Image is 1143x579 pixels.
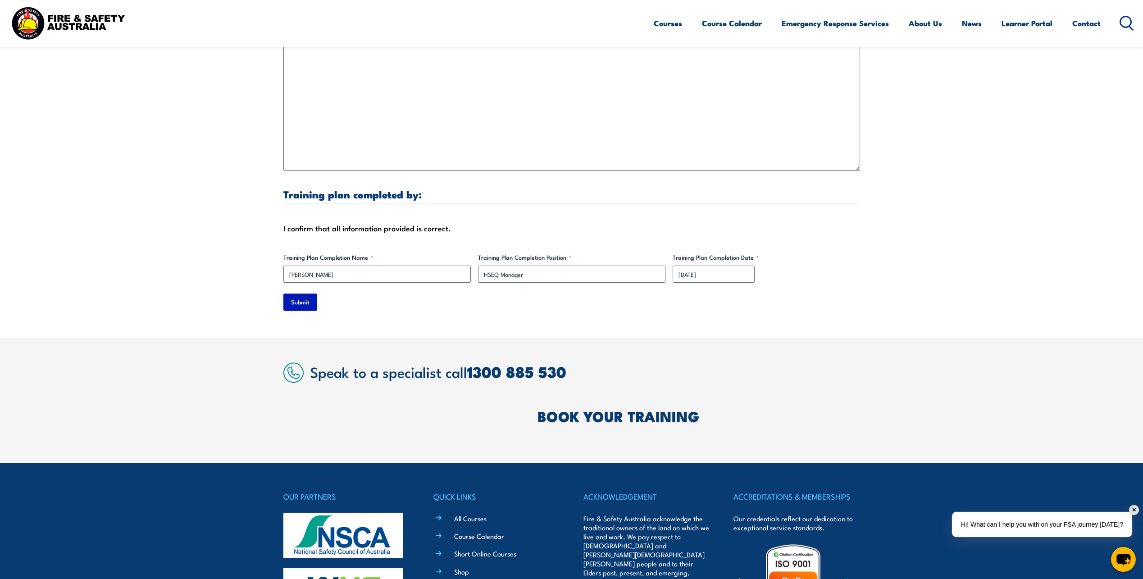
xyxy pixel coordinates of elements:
[733,514,860,532] p: Our credentials reflect our dedication to exceptional service standards.
[283,189,860,199] h3: Training plan completed by:
[654,11,682,35] a: Courses
[673,253,860,262] label: Training Plan Completion Date
[583,514,710,577] p: Fire & Safety Australia acknowledge the traditional owners of the land on which we live and work....
[909,11,942,35] a: About Us
[537,409,860,422] h2: BOOK YOUR TRAINING
[454,531,504,541] a: Course Calendar
[283,294,317,311] input: Submit
[1111,547,1136,572] button: chat-button
[702,11,762,35] a: Course Calendar
[310,363,860,380] h2: Speak to a specialist call
[283,253,471,262] label: Training Plan Completion Name
[454,549,516,558] a: Short Online Courses
[952,512,1132,537] div: Hi! What can I help you with on your FSA journey [DATE]?
[1002,11,1052,35] a: Learner Portal
[782,11,889,35] a: Emergency Response Services
[467,359,566,383] a: 1300 885 530
[433,490,560,503] h4: QUICK LINKS
[283,221,860,235] div: I confirm that all information provided is correct.
[1072,11,1101,35] a: Contact
[283,490,410,503] h4: OUR PARTNERS
[454,514,487,523] a: All Courses
[283,513,403,558] img: nsca-logo-footer
[962,11,982,35] a: News
[733,490,860,503] h4: ACCREDITATIONS & MEMBERSHIPS
[583,490,710,503] h4: ACKNOWLEDGEMENT
[478,253,665,262] label: Training Plan Completion Position
[673,266,755,283] input: dd/mm/yyyy
[1129,505,1139,515] div: ✕
[454,567,469,576] a: Shop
